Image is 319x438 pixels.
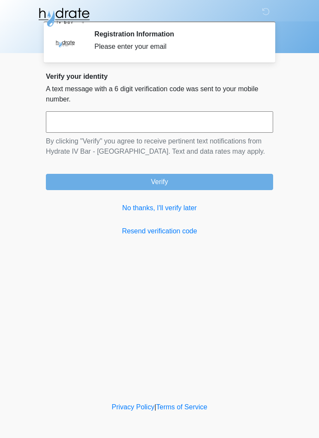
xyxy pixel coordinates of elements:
[37,6,90,28] img: Hydrate IV Bar - Glendale Logo
[46,226,273,236] a: Resend verification code
[154,403,156,411] a: |
[94,42,260,52] div: Please enter your email
[46,203,273,213] a: No thanks, I'll verify later
[46,136,273,157] p: By clicking "Verify" you agree to receive pertinent text notifications from Hydrate IV Bar - [GEO...
[46,72,273,80] h2: Verify your identity
[156,403,207,411] a: Terms of Service
[112,403,155,411] a: Privacy Policy
[46,174,273,190] button: Verify
[52,30,78,56] img: Agent Avatar
[46,84,273,104] p: A text message with a 6 digit verification code was sent to your mobile number.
